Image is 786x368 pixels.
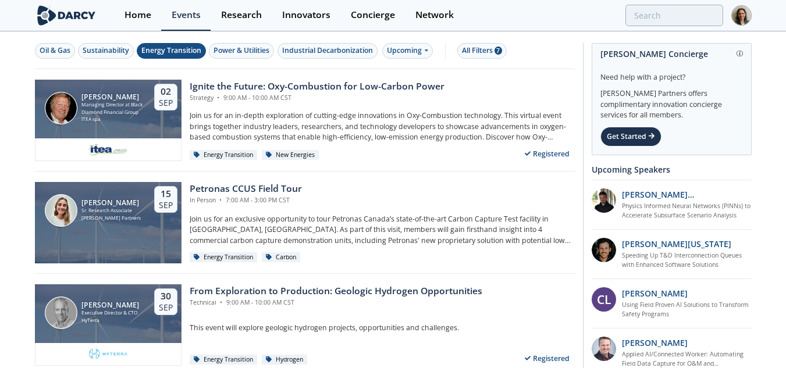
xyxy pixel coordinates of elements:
[190,196,302,205] div: In Person 7:00 AM - 3:00 PM CST
[190,94,444,103] div: Strategy 9:00 AM - 10:00 AM CST
[622,287,688,299] p: [PERSON_NAME]
[462,45,502,56] div: All Filters
[622,202,752,220] a: Physics Informed Neural Networks (PINNs) to Accelerate Subsurface Scenario Analysis
[600,44,743,64] div: [PERSON_NAME] Concierge
[622,251,752,270] a: Speeding Up T&D Interconnection Queues with Enhanced Software Solutions
[137,43,206,59] button: Energy Transition
[190,252,258,263] div: Energy Transition
[218,298,225,306] span: •
[592,238,616,262] img: 1b183925-147f-4a47-82c9-16eeeed5003c
[457,43,507,59] button: All Filters 7
[125,10,151,20] div: Home
[190,182,302,196] div: Petronas CCUS Field Tour
[262,150,319,160] div: New Energies
[592,287,616,312] div: CL
[520,147,575,161] div: Registered
[40,45,70,56] div: Oil & Gas
[209,43,274,59] button: Power & Utilities
[190,355,258,365] div: Energy Transition
[622,238,731,250] p: [PERSON_NAME][US_STATE]
[35,182,575,263] a: Mora Fernández Jurado [PERSON_NAME] Sr. Research Associate [PERSON_NAME] Partners 15 Sep Petronas...
[159,291,173,302] div: 30
[278,43,378,59] button: Industrial Decarbonization
[600,127,661,147] div: Get Started
[35,80,575,161] a: Patrick Imeson [PERSON_NAME] Managing Director at Black Diamond Financial Group ITEA spa 02 Sep I...
[141,45,201,56] div: Energy Transition
[190,214,575,246] p: Join us for an exclusive opportunity to tour Petronas Canada’s state-of-the-art Carbon Capture Te...
[262,252,301,263] div: Carbon
[520,351,575,366] div: Registered
[731,5,752,26] img: Profile
[81,101,144,116] div: Managing Director at Black Diamond Financial Group
[45,92,77,124] img: Patrick Imeson
[737,321,774,356] iframe: chat widget
[81,309,139,317] div: Executive Director & CTO
[83,45,129,56] div: Sustainability
[81,116,144,123] div: ITEA spa
[35,284,575,366] a: Avon McIntyre [PERSON_NAME] Executive Director & CTO HyTerra 30 Sep From Exploration to Productio...
[172,10,201,20] div: Events
[495,47,502,55] span: 7
[218,196,224,204] span: •
[737,51,743,57] img: information.svg
[282,10,330,20] div: Innovators
[159,98,173,108] div: Sep
[81,93,144,101] div: [PERSON_NAME]
[81,215,141,222] div: [PERSON_NAME] Partners
[159,302,173,313] div: Sep
[81,301,139,309] div: [PERSON_NAME]
[88,347,129,361] img: e45dbe81-9037-4a7e-9e9d-dde2218fbd0b
[215,94,222,102] span: •
[351,10,395,20] div: Concierge
[214,45,269,56] div: Power & Utilities
[159,86,173,98] div: 02
[622,337,688,349] p: [PERSON_NAME]
[45,296,77,329] img: Avon McIntyre
[35,5,98,26] img: logo-wide.svg
[262,355,308,365] div: Hydrogen
[81,199,141,207] div: [PERSON_NAME]
[600,83,743,121] div: [PERSON_NAME] Partners offers complimentary innovation concierge services for all members.
[622,301,752,319] a: Using Field Proven AI Solutions to Transform Safety Programs
[159,200,173,210] div: Sep
[190,298,482,308] div: Technical 9:00 AM - 10:00 AM CST
[592,188,616,213] img: 20112e9a-1f67-404a-878c-a26f1c79f5da
[221,10,262,20] div: Research
[190,150,258,160] div: Energy Transition
[81,207,141,215] div: Sr. Research Associate
[382,43,433,59] div: Upcoming
[282,45,373,56] div: Industrial Decarbonization
[190,284,482,298] div: From Exploration to Production: Geologic Hydrogen Opportunities
[190,110,575,142] p: Join us for an in-depth exploration of cutting-edge innovations in Oxy-Combustion technology. Thi...
[625,5,723,26] input: Advanced Search
[592,337,616,361] img: 257d1208-f7de-4aa6-9675-f79dcebd2004
[35,43,75,59] button: Oil & Gas
[88,142,129,156] img: e2203200-5b7a-4eed-a60e-128142053302
[415,10,454,20] div: Network
[622,188,752,201] p: [PERSON_NAME] [PERSON_NAME]
[600,64,743,83] div: Need help with a project?
[159,188,173,200] div: 15
[592,159,752,180] div: Upcoming Speakers
[190,323,575,333] p: This event will explore geologic hydrogen projects, opportunities and challenges.
[81,317,139,324] div: HyTerra
[190,80,444,94] div: Ignite the Future: Oxy-Combustion for Low-Carbon Power
[45,194,77,227] img: Mora Fernández Jurado
[78,43,134,59] button: Sustainability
